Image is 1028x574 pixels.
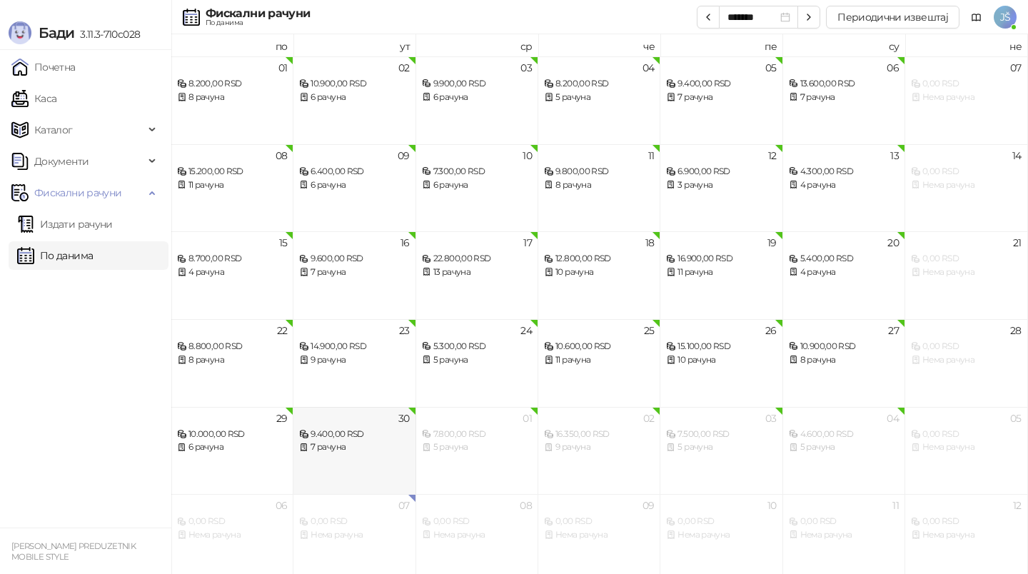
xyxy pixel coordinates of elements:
[642,63,655,73] div: 04
[789,266,899,279] div: 4 рачуна
[39,24,74,41] span: Бади
[642,500,655,510] div: 09
[399,326,410,336] div: 23
[206,8,310,19] div: Фискални рачуни
[789,515,899,528] div: 0,00 RSD
[538,231,660,319] td: 2025-09-18
[1010,326,1022,336] div: 28
[293,34,415,56] th: ут
[299,252,409,266] div: 9.600,00 RSD
[767,238,777,248] div: 19
[911,77,1021,91] div: 0,00 RSD
[666,266,776,279] div: 11 рачуна
[177,340,287,353] div: 8.800,00 RSD
[768,151,777,161] div: 12
[276,413,288,423] div: 29
[783,231,905,319] td: 2025-09-20
[34,178,121,207] span: Фискални рачуни
[544,252,654,266] div: 12.800,00 RSD
[666,178,776,192] div: 3 рачуна
[544,528,654,542] div: Нема рачуна
[911,266,1021,279] div: Нема рачуна
[783,407,905,495] td: 2025-10-04
[783,34,905,56] th: су
[398,413,410,423] div: 30
[299,165,409,178] div: 6.400,00 RSD
[520,326,532,336] div: 24
[911,178,1021,192] div: Нема рачуна
[177,440,287,454] div: 6 рачуна
[422,440,532,454] div: 5 рачуна
[422,528,532,542] div: Нема рачуна
[278,63,288,73] div: 01
[887,413,899,423] div: 04
[660,144,782,232] td: 2025-09-12
[74,28,140,41] span: 3.11.3-710c028
[422,178,532,192] div: 6 рачуна
[666,91,776,104] div: 7 рачуна
[177,165,287,178] div: 15.200,00 RSD
[911,91,1021,104] div: Нема рачуна
[293,144,415,232] td: 2025-09-09
[34,116,73,144] span: Каталог
[911,252,1021,266] div: 0,00 RSD
[17,210,113,238] a: Издати рачуни
[826,6,959,29] button: Периодични извештај
[416,144,538,232] td: 2025-09-10
[660,407,782,495] td: 2025-10-03
[171,319,293,407] td: 2025-09-22
[171,34,293,56] th: по
[171,144,293,232] td: 2025-09-08
[177,91,287,104] div: 8 рачуна
[520,63,532,73] div: 03
[666,440,776,454] div: 5 рачуна
[789,528,899,542] div: Нема рачуна
[544,428,654,441] div: 16.350,00 RSD
[538,144,660,232] td: 2025-09-11
[643,413,655,423] div: 02
[905,34,1027,56] th: не
[177,353,287,367] div: 8 рачуна
[666,252,776,266] div: 16.900,00 RSD
[293,407,415,495] td: 2025-09-30
[789,77,899,91] div: 13.600,00 RSD
[666,515,776,528] div: 0,00 RSD
[994,6,1017,29] span: JŠ
[544,353,654,367] div: 11 рачуна
[911,528,1021,542] div: Нема рачуна
[11,53,76,81] a: Почетна
[660,56,782,144] td: 2025-09-05
[544,77,654,91] div: 8.200,00 RSD
[416,319,538,407] td: 2025-09-24
[660,231,782,319] td: 2025-09-19
[1010,413,1022,423] div: 05
[538,56,660,144] td: 2025-09-04
[422,165,532,178] div: 7.300,00 RSD
[299,515,409,528] div: 0,00 RSD
[892,500,899,510] div: 11
[783,144,905,232] td: 2025-09-13
[911,340,1021,353] div: 0,00 RSD
[538,34,660,56] th: че
[666,528,776,542] div: Нема рачуна
[1013,500,1022,510] div: 12
[888,326,899,336] div: 27
[171,407,293,495] td: 2025-09-29
[279,238,288,248] div: 15
[660,319,782,407] td: 2025-09-26
[299,340,409,353] div: 14.900,00 RSD
[299,91,409,104] div: 6 рачуна
[783,56,905,144] td: 2025-09-06
[666,353,776,367] div: 10 рачуна
[544,440,654,454] div: 9 рачуна
[299,266,409,279] div: 7 рачуна
[544,515,654,528] div: 0,00 RSD
[905,407,1027,495] td: 2025-10-05
[34,147,89,176] span: Документи
[789,178,899,192] div: 4 рачуна
[1012,151,1022,161] div: 14
[666,428,776,441] div: 7.500,00 RSD
[789,340,899,353] div: 10.900,00 RSD
[538,319,660,407] td: 2025-09-25
[177,266,287,279] div: 4 рачуна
